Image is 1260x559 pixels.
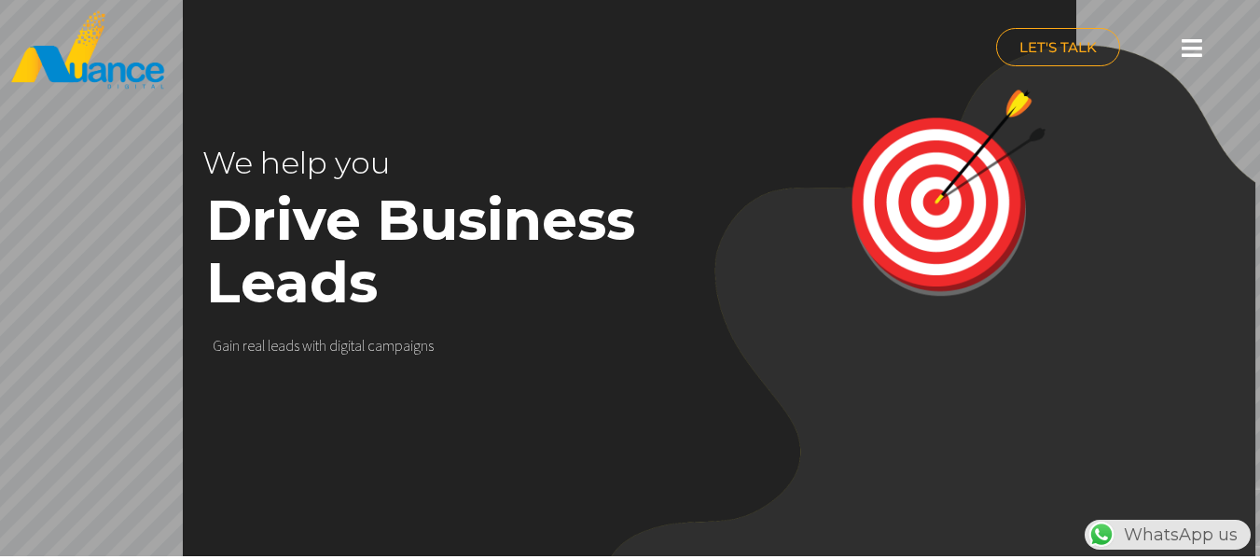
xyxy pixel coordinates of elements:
[367,337,375,355] div: c
[278,337,285,355] div: a
[362,337,365,355] div: l
[222,337,229,355] div: a
[382,337,395,355] div: m
[348,337,351,355] div: i
[395,337,403,355] div: p
[270,337,278,355] div: e
[329,337,338,355] div: d
[421,337,428,355] div: n
[262,337,265,355] div: l
[294,337,299,355] div: s
[1087,520,1116,550] img: WhatsApp
[413,337,421,355] div: g
[285,337,294,355] div: d
[268,337,270,355] div: l
[1085,520,1251,550] div: WhatsApp us
[9,9,621,91] a: nuance-qatar_logo
[302,337,312,355] div: w
[354,337,362,355] div: a
[247,337,255,355] div: e
[232,337,240,355] div: n
[340,337,348,355] div: g
[428,337,434,355] div: s
[312,337,315,355] div: i
[9,9,166,91] img: nuance-qatar_logo
[410,337,413,355] div: i
[315,337,319,355] div: t
[319,337,326,355] div: h
[375,337,382,355] div: a
[202,132,589,194] rs-layer: We help you
[229,337,232,355] div: i
[403,337,410,355] div: a
[213,337,222,355] div: G
[351,337,354,355] div: t
[255,337,262,355] div: a
[996,28,1120,66] a: LET'S TALK
[1085,524,1251,545] a: WhatsAppWhatsApp us
[338,337,340,355] div: i
[206,189,695,314] rs-layer: Drive Business Leads
[1019,40,1097,54] span: LET'S TALK
[242,337,247,355] div: r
